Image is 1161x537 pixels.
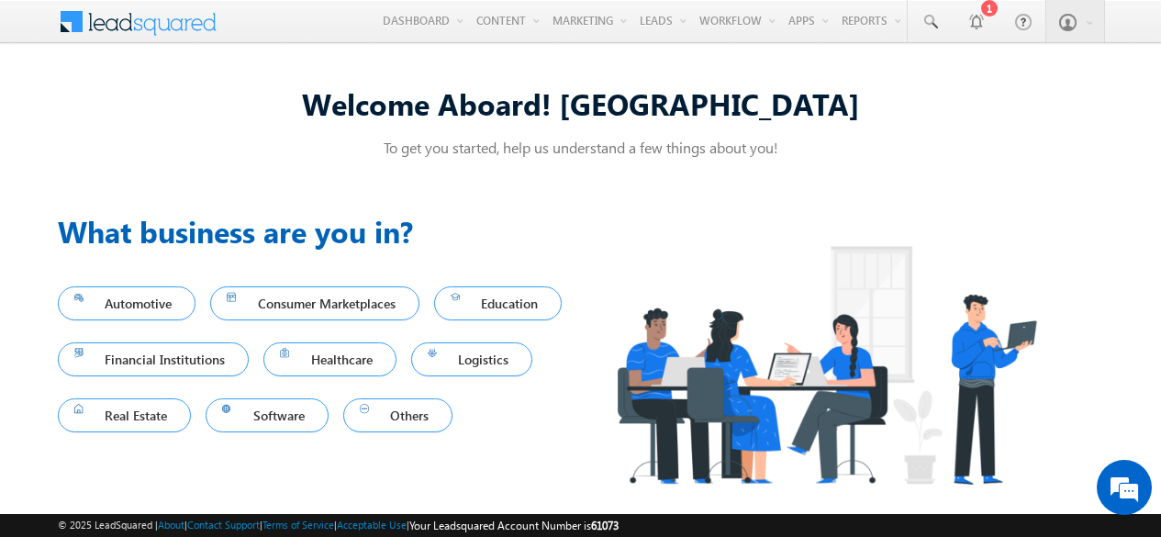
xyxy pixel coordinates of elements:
[409,519,619,532] span: Your Leadsquared Account Number is
[360,403,437,428] span: Others
[158,519,184,531] a: About
[187,519,260,531] a: Contact Support
[428,347,517,372] span: Logistics
[58,138,1104,157] p: To get you started, help us understand a few things about you!
[58,517,619,534] span: © 2025 LeadSquared | | | | |
[262,519,334,531] a: Terms of Service
[227,291,403,316] span: Consumer Marketplaces
[581,209,1071,520] img: Industry.png
[58,84,1104,123] div: Welcome Aboard! [GEOGRAPHIC_DATA]
[591,519,619,532] span: 61073
[58,209,581,253] h3: What business are you in?
[74,291,180,316] span: Automotive
[280,347,380,372] span: Healthcare
[337,519,407,531] a: Acceptable Use
[222,403,312,428] span: Software
[74,347,233,372] span: Financial Institutions
[451,291,546,316] span: Education
[74,403,175,428] span: Real Estate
